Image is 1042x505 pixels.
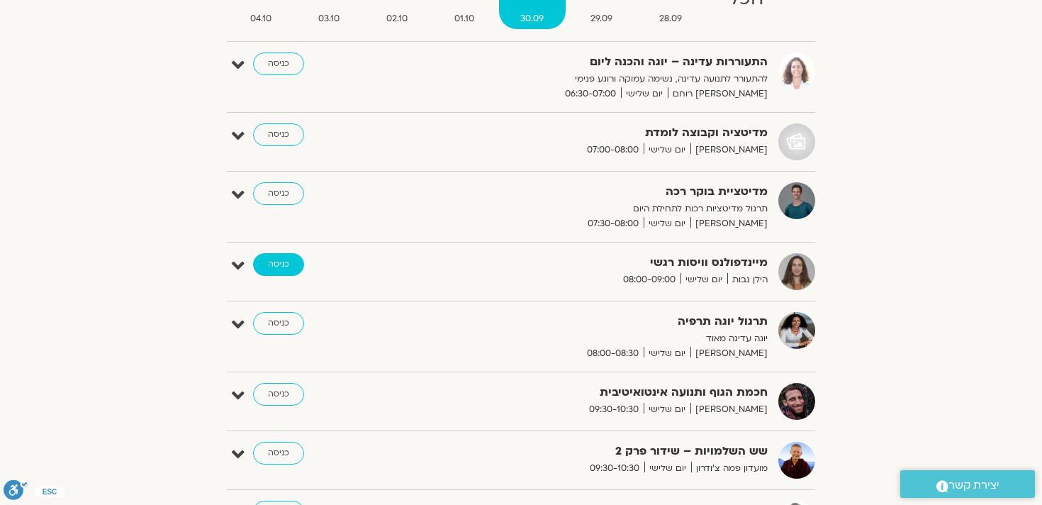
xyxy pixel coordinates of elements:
span: מועדון פמה צ'ודרון [691,461,768,476]
a: כניסה [253,182,304,205]
span: יום שלישי [644,402,690,417]
a: כניסה [253,253,304,276]
strong: התעוררות עדינה – יוגה והכנה ליום [420,52,768,72]
span: יום שלישי [621,87,668,101]
strong: מדיטציית בוקר רכה [420,182,768,201]
span: [PERSON_NAME] [690,346,768,361]
span: 09:30-10:30 [585,461,644,476]
a: יצירת קשר [900,470,1035,498]
span: יצירת קשר [948,476,999,495]
span: 28.09 [637,11,704,26]
p: תרגול מדיטציות רכות לתחילת היום [420,201,768,216]
p: להתעורר לתנועה עדינה, נשימה עמוקה ורוגע פנימי [420,72,768,87]
span: [PERSON_NAME] [690,143,768,157]
a: כניסה [253,383,304,406]
a: כניסה [253,123,304,146]
span: יום שלישי [644,143,690,157]
span: [PERSON_NAME] [690,216,768,231]
span: 04.10 [228,11,293,26]
span: הילן נבות [727,272,768,287]
span: 08:00-08:30 [582,346,644,361]
span: יום שלישי [644,461,691,476]
a: כניסה [253,442,304,465]
span: 08:00-09:00 [618,272,680,287]
a: כניסה [253,52,304,75]
a: כניסה [253,312,304,335]
strong: שש השלמויות – שידור פרק 2 [420,442,768,461]
span: יום שלישי [644,346,690,361]
span: [PERSON_NAME] רוחם [668,87,768,101]
span: יום שלישי [644,216,690,231]
span: 06:30-07:00 [560,87,621,101]
strong: מיינדפולנס וויסות רגשי [420,253,768,272]
span: [PERSON_NAME] [690,402,768,417]
p: יוגה עדינה מאוד [420,331,768,346]
span: 09:30-10:30 [584,402,644,417]
strong: מדיטציה וקבוצה לומדת [420,123,768,143]
span: 29.09 [568,11,634,26]
span: 01.10 [432,11,496,26]
strong: תרגול יוגה תרפיה [420,312,768,331]
span: 02.10 [364,11,430,26]
strong: חכמת הגוף ותנועה אינטואיטיבית [420,383,768,402]
span: 30.09 [499,11,566,26]
span: 03.10 [296,11,362,26]
span: 07:00-08:00 [582,143,644,157]
span: יום שלישי [680,272,727,287]
span: 07:30-08:00 [583,216,644,231]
